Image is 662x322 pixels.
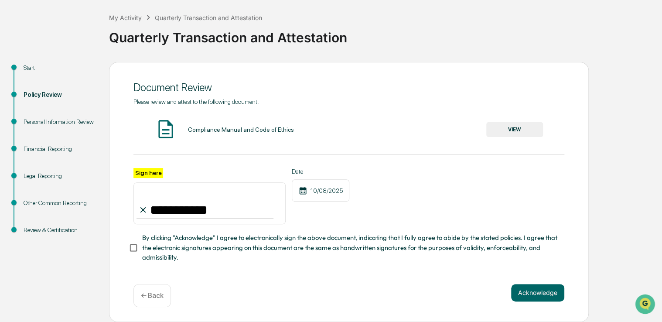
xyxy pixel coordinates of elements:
[17,127,55,135] span: Data Lookup
[60,106,112,122] a: 🗄️Attestations
[72,110,108,119] span: Attestations
[486,122,543,137] button: VIEW
[5,106,60,122] a: 🖐️Preclearance
[9,127,16,134] div: 🔎
[24,90,95,99] div: Policy Review
[142,233,557,262] span: By clicking "Acknowledge" I agree to electronically sign the above document, indicating that I fu...
[109,23,658,45] div: Quarterly Transaction and Attestation
[133,81,564,94] div: Document Review
[24,199,95,208] div: Other Common Reporting
[9,67,24,82] img: 1746055101610-c473b297-6a78-478c-a979-82029cc54cd1
[155,14,262,21] div: Quarterly Transaction and Attestation
[133,98,259,105] span: Please review and attest to the following document.
[30,67,143,75] div: Start new chat
[292,179,349,202] div: 10/08/2025
[141,291,164,300] p: ← Back
[155,118,177,140] img: Document Icon
[24,63,95,72] div: Start
[17,110,56,119] span: Preclearance
[148,69,159,80] button: Start new chat
[87,148,106,154] span: Pylon
[61,147,106,154] a: Powered byPylon
[5,123,58,139] a: 🔎Data Lookup
[634,293,658,317] iframe: Open customer support
[109,14,142,21] div: My Activity
[63,111,70,118] div: 🗄️
[511,284,564,301] button: Acknowledge
[24,117,95,127] div: Personal Information Review
[292,168,349,175] label: Date
[133,168,163,178] label: Sign here
[24,171,95,181] div: Legal Reporting
[9,111,16,118] div: 🖐️
[24,144,95,154] div: Financial Reporting
[9,18,159,32] p: How can we help?
[30,75,110,82] div: We're available if you need us!
[188,126,293,133] div: Compliance Manual and Code of Ethics
[24,226,95,235] div: Review & Certification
